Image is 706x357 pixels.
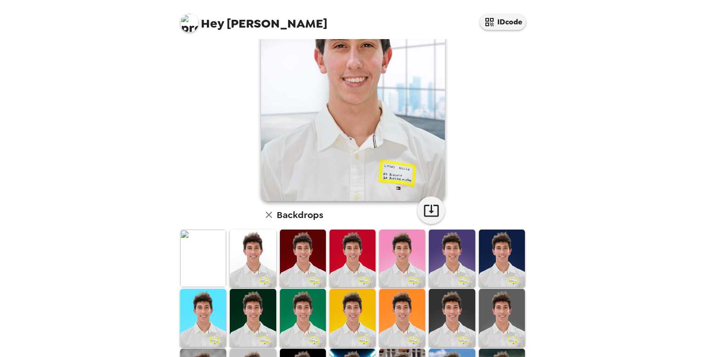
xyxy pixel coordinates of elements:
[180,9,327,30] span: [PERSON_NAME]
[480,14,526,30] button: IDcode
[180,230,226,287] img: Original
[201,15,224,32] span: Hey
[180,14,199,32] img: profile pic
[277,207,323,222] h6: Backdrops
